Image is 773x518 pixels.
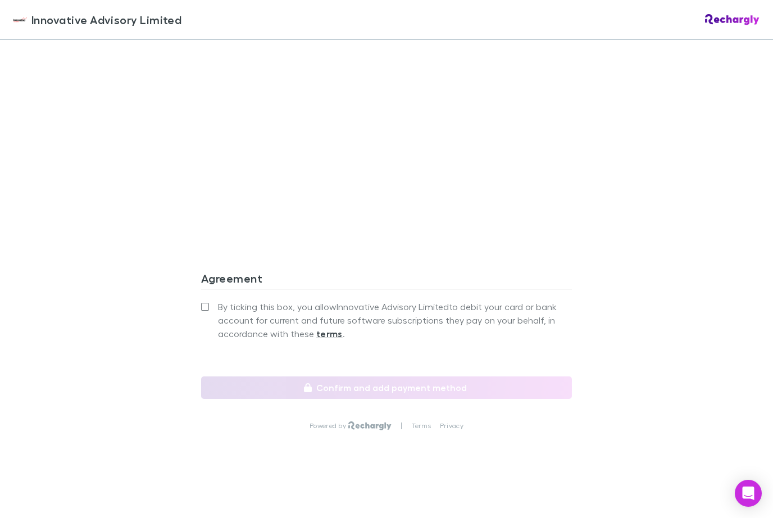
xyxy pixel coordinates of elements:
[201,271,572,289] h3: Agreement
[440,421,463,430] a: Privacy
[348,421,392,430] img: Rechargly Logo
[310,421,348,430] p: Powered by
[201,376,572,399] button: Confirm and add payment method
[316,328,343,339] strong: terms
[412,421,431,430] a: Terms
[31,11,181,28] span: Innovative Advisory Limited
[13,13,27,26] img: Innovative Advisory Limited's Logo
[735,480,762,507] div: Open Intercom Messenger
[401,421,402,430] p: |
[218,300,572,340] span: By ticking this box, you allow Innovative Advisory Limited to debit your card or bank account for...
[705,14,760,25] img: Rechargly Logo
